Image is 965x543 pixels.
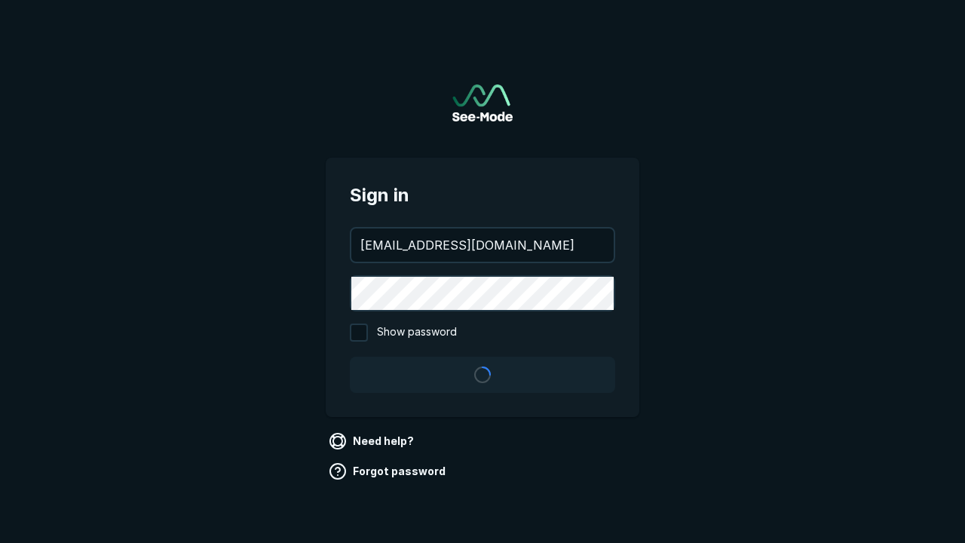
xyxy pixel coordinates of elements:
a: Forgot password [326,459,452,483]
span: Sign in [350,182,615,209]
a: Need help? [326,429,420,453]
input: your@email.com [351,229,614,262]
span: Show password [377,324,457,342]
a: Go to sign in [452,84,513,121]
img: See-Mode Logo [452,84,513,121]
